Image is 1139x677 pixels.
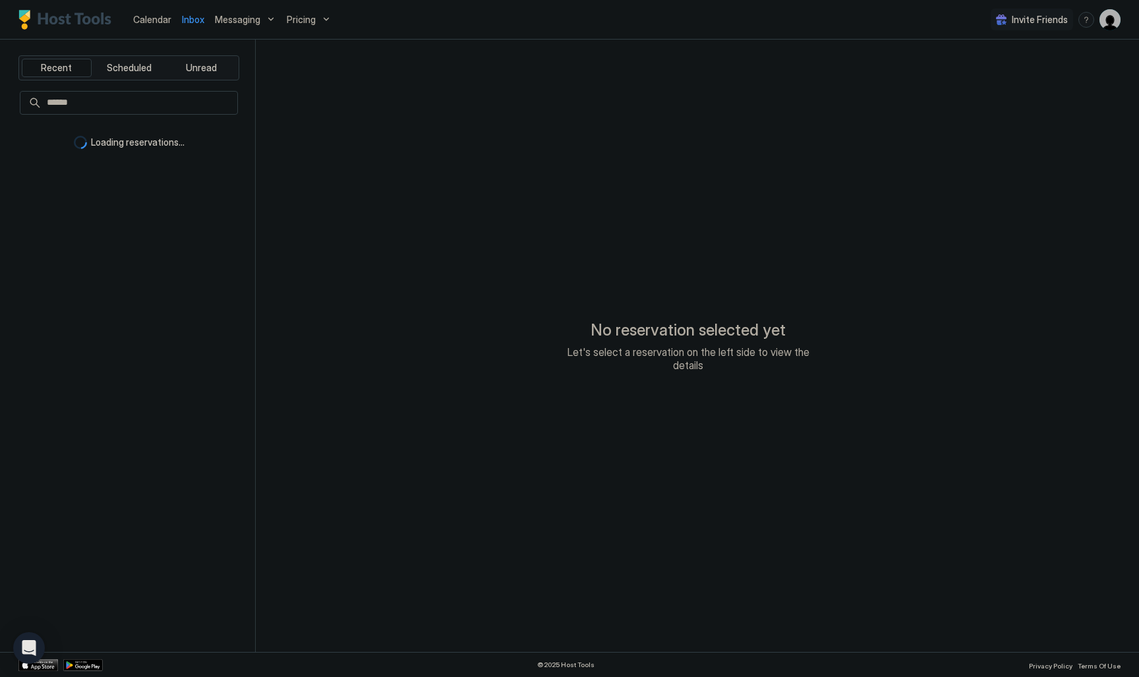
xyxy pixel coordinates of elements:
input: Input Field [42,92,237,114]
div: User profile [1099,9,1121,30]
a: App Store [18,659,58,671]
span: Recent [41,62,72,74]
span: Scheduled [107,62,152,74]
span: No reservation selected yet [591,320,786,340]
a: Privacy Policy [1029,658,1072,672]
span: Calendar [133,14,171,25]
button: Scheduled [94,59,164,77]
span: Let's select a reservation on the left side to view the details [556,345,820,372]
span: Terms Of Use [1078,662,1121,670]
span: Loading reservations... [91,136,185,148]
a: Host Tools Logo [18,10,117,30]
span: Pricing [287,14,316,26]
a: Google Play Store [63,659,103,671]
button: Recent [22,59,92,77]
span: © 2025 Host Tools [537,661,595,669]
span: Invite Friends [1012,14,1068,26]
a: Calendar [133,13,171,26]
div: menu [1078,12,1094,28]
a: Inbox [182,13,204,26]
div: Open Intercom Messenger [13,632,45,664]
span: Unread [186,62,217,74]
div: tab-group [18,55,239,80]
span: Privacy Policy [1029,662,1072,670]
button: Unread [166,59,236,77]
span: Messaging [215,14,260,26]
a: Terms Of Use [1078,658,1121,672]
div: loading [74,136,87,149]
span: Inbox [182,14,204,25]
